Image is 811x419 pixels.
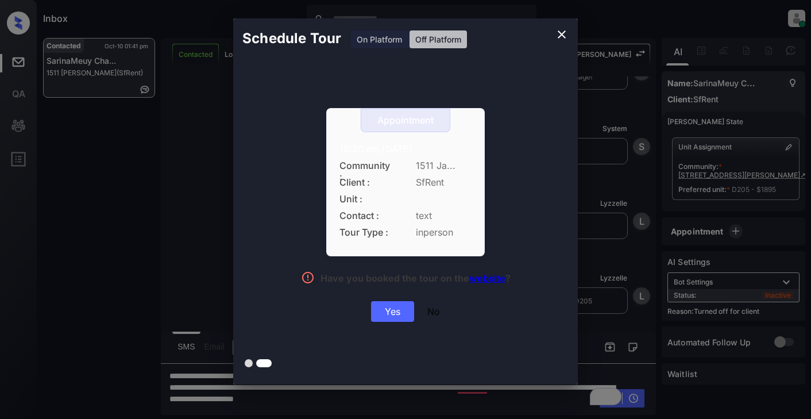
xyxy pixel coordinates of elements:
div: 10:30 am,[DATE] [339,144,472,155]
span: Tour Type : [339,227,391,238]
span: SfRent [416,177,472,188]
span: Unit : [339,194,391,205]
span: 1511 Ja... [416,160,472,171]
h2: Schedule Tour [233,18,350,59]
span: Contact : [339,210,391,221]
span: inperson [416,227,472,238]
span: Client : [339,177,391,188]
span: text [416,210,472,221]
span: Community : [339,160,391,171]
div: No [427,306,440,317]
a: website [469,272,505,284]
button: close [550,23,573,46]
div: Yes [371,301,414,322]
div: Have you booked the tour on the ? [320,272,511,287]
div: Appointment [361,115,450,126]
